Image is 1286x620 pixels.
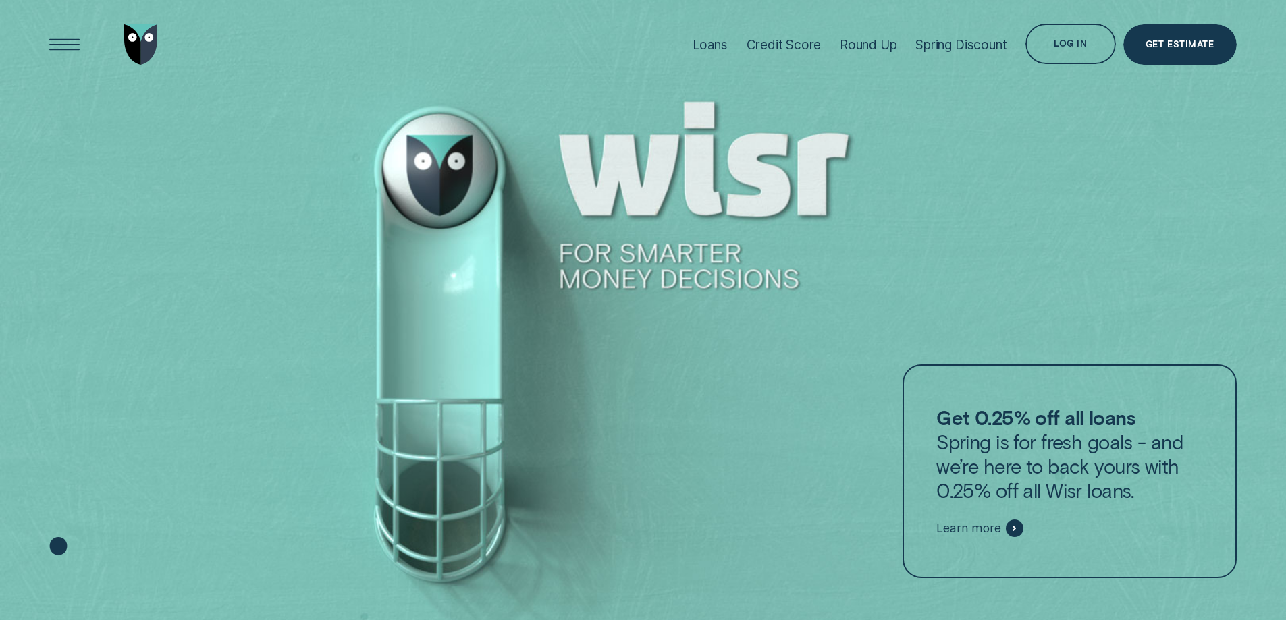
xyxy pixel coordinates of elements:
[903,364,1236,579] a: Get 0.25% off all loansSpring is for fresh goals - and we’re here to back yours with 0.25% off al...
[936,405,1135,429] strong: Get 0.25% off all loans
[747,37,822,53] div: Credit Score
[936,405,1202,503] p: Spring is for fresh goals - and we’re here to back yours with 0.25% off all Wisr loans.
[915,37,1007,53] div: Spring Discount
[1025,24,1115,64] button: Log in
[124,24,158,65] img: Wisr
[936,521,1000,536] span: Learn more
[45,24,85,65] button: Open Menu
[840,37,897,53] div: Round Up
[693,37,728,53] div: Loans
[1123,24,1237,65] a: Get Estimate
